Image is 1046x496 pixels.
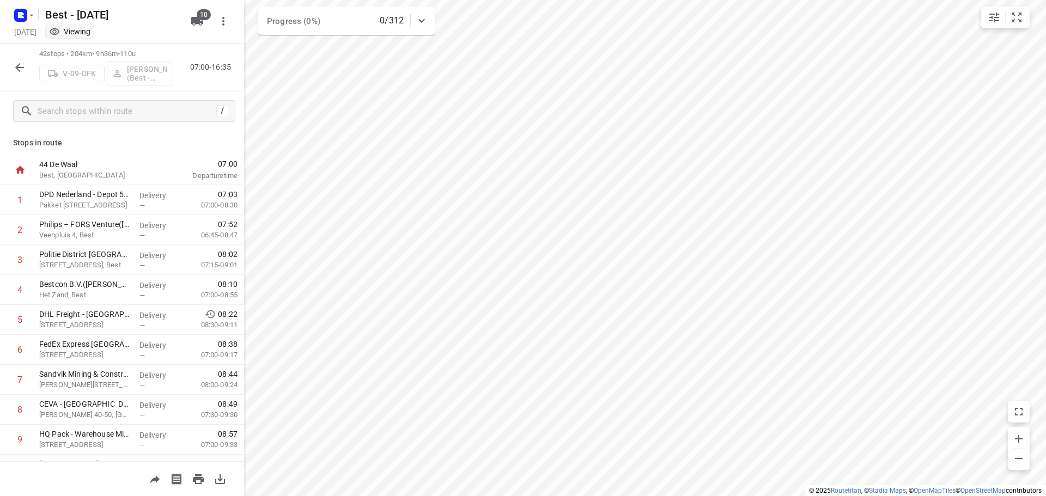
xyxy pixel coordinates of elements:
div: 8 [17,405,22,415]
div: 6 [17,345,22,355]
button: Fit zoom [1006,7,1027,28]
p: 07:15-09:01 [184,260,238,271]
p: 08:30-09:11 [184,320,238,330]
p: Departure time [166,170,238,181]
p: Bestcon B.V.(Bernice Bos) [39,279,131,290]
p: Jan Tromp Transport & Logistiek b.v.(Ria Coppens) [39,458,131,469]
div: 9 [17,434,22,445]
p: Philips – FORS Venture(Anouk Wenting) [39,219,131,230]
span: Share route [144,473,166,483]
p: DHL Freight - Eindhoven(Marjan Bazelmans) [39,309,131,320]
span: — [139,201,145,210]
p: Veenpluis 4, Best [39,230,131,241]
p: Delivery [139,370,180,381]
div: 5 [17,315,22,325]
div: You are currently in view mode. To make any changes, go to edit project. [49,26,90,37]
p: 42 stops • 204km • 9h36m [39,49,172,59]
p: Pakket Onderweg 1, Oirschot [39,200,131,211]
p: Stops in route [13,137,231,149]
p: Delivery [139,310,180,321]
span: — [139,231,145,240]
p: Mispelhoefstraat 37, Eindhoven [39,439,131,450]
p: Delivery [139,430,180,440]
span: — [139,381,145,389]
p: 0/312 [380,14,404,27]
p: Achtseweg Noord 20, Eindhoven [39,320,131,330]
span: — [139,441,145,449]
p: Delivery [139,250,180,261]
p: 07:30-09:30 [184,409,238,420]
span: 08:22 [218,309,238,320]
span: 08:02 [218,249,238,260]
div: Progress (0%)0/312 [258,7,435,35]
p: Delivery [139,280,180,291]
svg: Early [205,309,216,320]
span: Print route [187,473,209,483]
p: [STREET_ADDRESS], Best [39,260,131,271]
p: 07:00-08:30 [184,200,238,211]
span: — [139,411,145,419]
span: Download route [209,473,231,483]
span: — [139,261,145,270]
span: 10 [197,9,211,20]
p: 07:00-09:17 [184,350,238,360]
span: 08:49 [218,399,238,409]
p: HQ Pack - Warehouse Mispelhoef(Bob Cremers) [39,428,131,439]
p: Delivery [139,190,180,201]
p: Achtseweg Noord 17, Eindhoven [39,350,131,360]
div: / [216,105,228,117]
button: 10 [186,10,208,32]
div: small contained button group [981,7,1030,28]
p: Delivery [139,460,180,470]
p: 08:00-09:24 [184,379,238,390]
p: Het Zand, Best [39,290,131,301]
p: Delivery [139,340,180,351]
p: [PERSON_NAME][STREET_ADDRESS] [39,379,131,390]
span: — [139,321,145,329]
span: — [139,351,145,359]
span: Progress (0%) [267,16,320,26]
p: Sandvik Mining & Constructions Logistics Ltd(Luuk Verstijnen) [39,369,131,379]
div: 2 [17,225,22,235]
a: OpenStreetMap [960,487,1006,494]
p: Best, [GEOGRAPHIC_DATA] [39,170,153,181]
p: Politie District Eindhoven - Locatie De Kempen - Best(Anouk de Graaf) [39,249,131,260]
span: 07:03 [218,189,238,200]
span: 07:52 [218,219,238,230]
span: Print shipping labels [166,473,187,483]
input: Search stops within route [38,103,216,120]
div: 3 [17,255,22,265]
p: 44 De Waal [39,159,153,170]
p: De Schakel 40-50, Eindhoven [39,409,131,420]
span: 08:10 [218,279,238,290]
p: DPD Nederland - Depot 520 en 522 Hoofdkantoor(Joyce Nabbe- van Overmeeren (wijziging via Laura Ti... [39,189,131,200]
span: 08:44 [218,369,238,379]
p: 07:00-16:35 [190,62,235,73]
p: 07:00-08:55 [184,290,238,301]
span: 08:38 [218,339,238,350]
button: More [212,10,234,32]
span: 110u [120,50,136,58]
div: 4 [17,285,22,295]
li: © 2025 , © , © © contributors [809,487,1042,494]
a: Stadia Maps [869,487,906,494]
p: FedEx Express Netherlands - Locatie EINA(Inge Vos / Marianne Driessen / Kim Hanssens / Noortje Be... [39,339,131,350]
span: 08:57 [218,428,238,439]
span: 09:02 [218,458,238,469]
span: • [118,50,120,58]
p: Delivery [139,220,180,231]
p: 07:00-09:33 [184,439,238,450]
a: OpenMapTiles [914,487,956,494]
div: 7 [17,375,22,385]
div: 1 [17,195,22,205]
a: Routetitan [831,487,861,494]
button: Map settings [983,7,1005,28]
span: 07:00 [166,158,238,169]
p: 06:45-08:47 [184,230,238,241]
p: Delivery [139,400,180,411]
p: CEVA - Eindhoven(Receptie) [39,399,131,409]
span: — [139,291,145,299]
